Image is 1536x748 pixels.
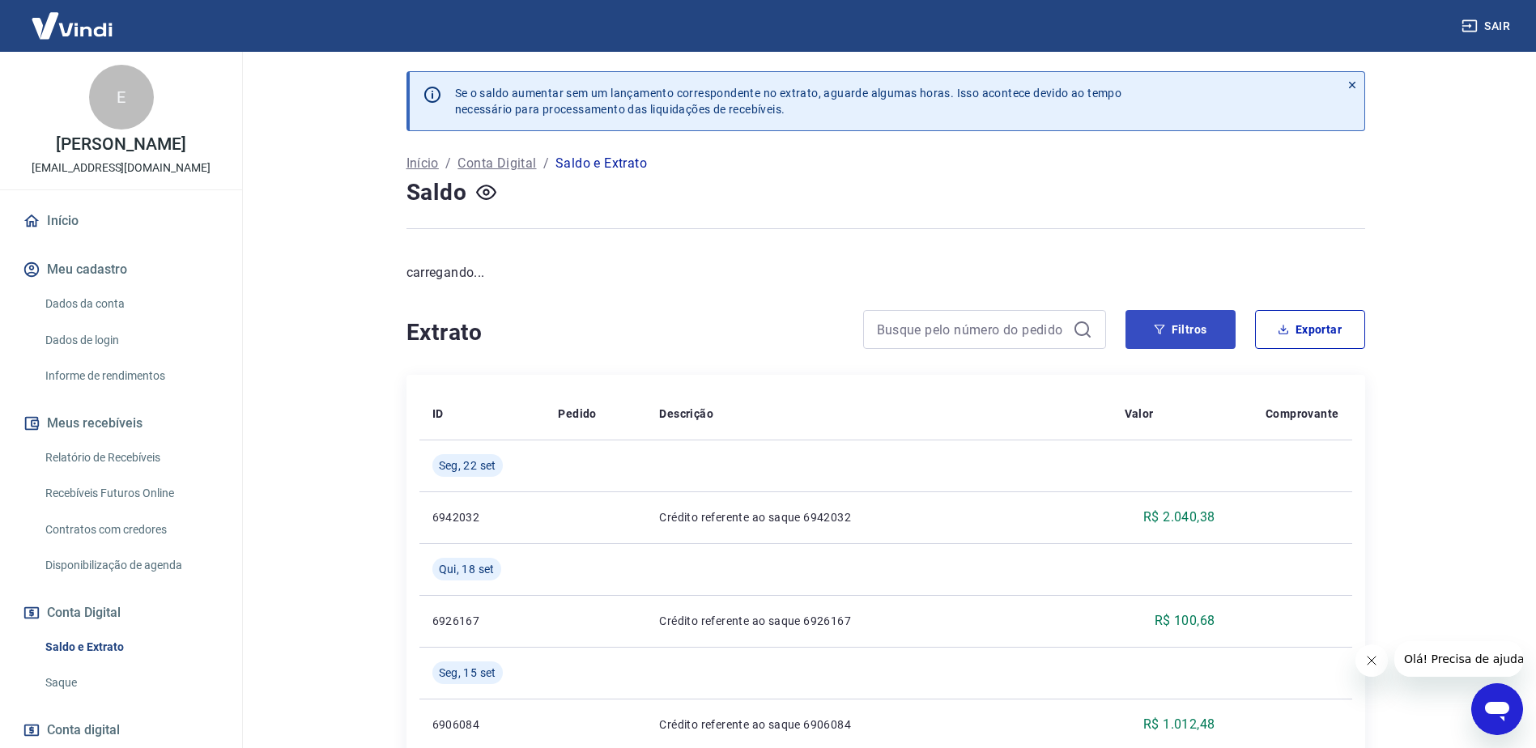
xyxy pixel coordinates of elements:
[19,712,223,748] a: Conta digital
[406,176,467,209] h4: Saldo
[32,159,211,176] p: [EMAIL_ADDRESS][DOMAIN_NAME]
[1143,508,1215,527] p: R$ 2.040,38
[19,203,223,239] a: Início
[432,613,533,629] p: 6926167
[877,317,1066,342] input: Busque pelo número do pedido
[457,154,536,173] a: Conta Digital
[39,631,223,664] a: Saldo e Extrato
[56,136,185,153] p: [PERSON_NAME]
[39,324,223,357] a: Dados de login
[432,509,533,525] p: 6942032
[439,457,496,474] span: Seg, 22 set
[10,11,136,24] span: Olá! Precisa de ajuda?
[1471,683,1523,735] iframe: Botão para abrir a janela de mensagens
[1155,611,1215,631] p: R$ 100,68
[406,263,1365,283] p: carregando...
[19,252,223,287] button: Meu cadastro
[543,154,549,173] p: /
[1125,310,1236,349] button: Filtros
[558,406,596,422] p: Pedido
[39,287,223,321] a: Dados da conta
[659,716,1098,733] p: Crédito referente ao saque 6906084
[432,406,444,422] p: ID
[39,441,223,474] a: Relatório de Recebíveis
[1255,310,1365,349] button: Exportar
[659,406,713,422] p: Descrição
[19,406,223,441] button: Meus recebíveis
[89,65,154,130] div: E
[439,561,495,577] span: Qui, 18 set
[659,613,1098,629] p: Crédito referente ao saque 6926167
[1266,406,1338,422] p: Comprovante
[455,85,1122,117] p: Se o saldo aumentar sem um lançamento correspondente no extrato, aguarde algumas horas. Isso acon...
[1143,715,1215,734] p: R$ 1.012,48
[47,719,120,742] span: Conta digital
[1125,406,1154,422] p: Valor
[1458,11,1517,41] button: Sair
[1394,641,1523,677] iframe: Mensagem da empresa
[432,716,533,733] p: 6906084
[39,666,223,699] a: Saque
[39,549,223,582] a: Disponibilização de agenda
[659,509,1098,525] p: Crédito referente ao saque 6942032
[39,477,223,510] a: Recebíveis Futuros Online
[19,595,223,631] button: Conta Digital
[39,359,223,393] a: Informe de rendimentos
[439,665,496,681] span: Seg, 15 set
[406,317,844,349] h4: Extrato
[1355,644,1388,677] iframe: Fechar mensagem
[445,154,451,173] p: /
[555,154,647,173] p: Saldo e Extrato
[39,513,223,546] a: Contratos com credores
[19,1,125,50] img: Vindi
[406,154,439,173] a: Início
